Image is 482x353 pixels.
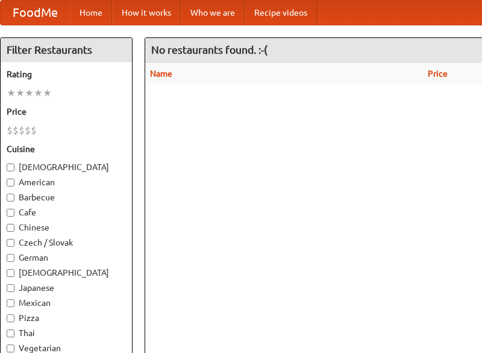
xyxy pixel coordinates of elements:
li: $ [31,124,37,137]
h5: Rating [7,68,126,80]
li: ★ [7,86,16,100]
label: Thai [7,327,126,339]
label: American [7,176,126,188]
li: ★ [43,86,52,100]
label: [DEMOGRAPHIC_DATA] [7,161,126,173]
input: Cafe [7,209,14,217]
li: $ [19,124,25,137]
label: Barbecue [7,191,126,203]
label: Cafe [7,206,126,218]
a: Home [70,1,112,25]
input: [DEMOGRAPHIC_DATA] [7,269,14,277]
input: German [7,254,14,262]
label: Czech / Slovak [7,237,126,249]
ng-pluralize: No restaurants found. :-( [151,44,268,56]
label: German [7,252,126,264]
li: ★ [34,86,43,100]
input: American [7,179,14,186]
a: Price [428,69,448,78]
h4: Filter Restaurants [1,38,132,62]
li: ★ [16,86,25,100]
a: How it works [112,1,181,25]
input: Mexican [7,299,14,307]
li: ★ [25,86,34,100]
li: $ [25,124,31,137]
input: Czech / Slovak [7,239,14,247]
input: Thai [7,329,14,337]
label: Pizza [7,312,126,324]
a: FoodMe [1,1,70,25]
label: [DEMOGRAPHIC_DATA] [7,267,126,279]
a: Who we are [181,1,245,25]
input: Chinese [7,224,14,232]
h5: Price [7,106,126,118]
label: Japanese [7,282,126,294]
a: Recipe videos [245,1,317,25]
li: $ [13,124,19,137]
label: Chinese [7,221,126,234]
h5: Cuisine [7,143,126,155]
label: Mexican [7,297,126,309]
input: [DEMOGRAPHIC_DATA] [7,164,14,171]
li: $ [7,124,13,137]
a: Name [150,69,172,78]
input: Barbecue [7,194,14,202]
input: Pizza [7,314,14,322]
input: Japanese [7,284,14,292]
input: Vegetarian [7,345,14,352]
